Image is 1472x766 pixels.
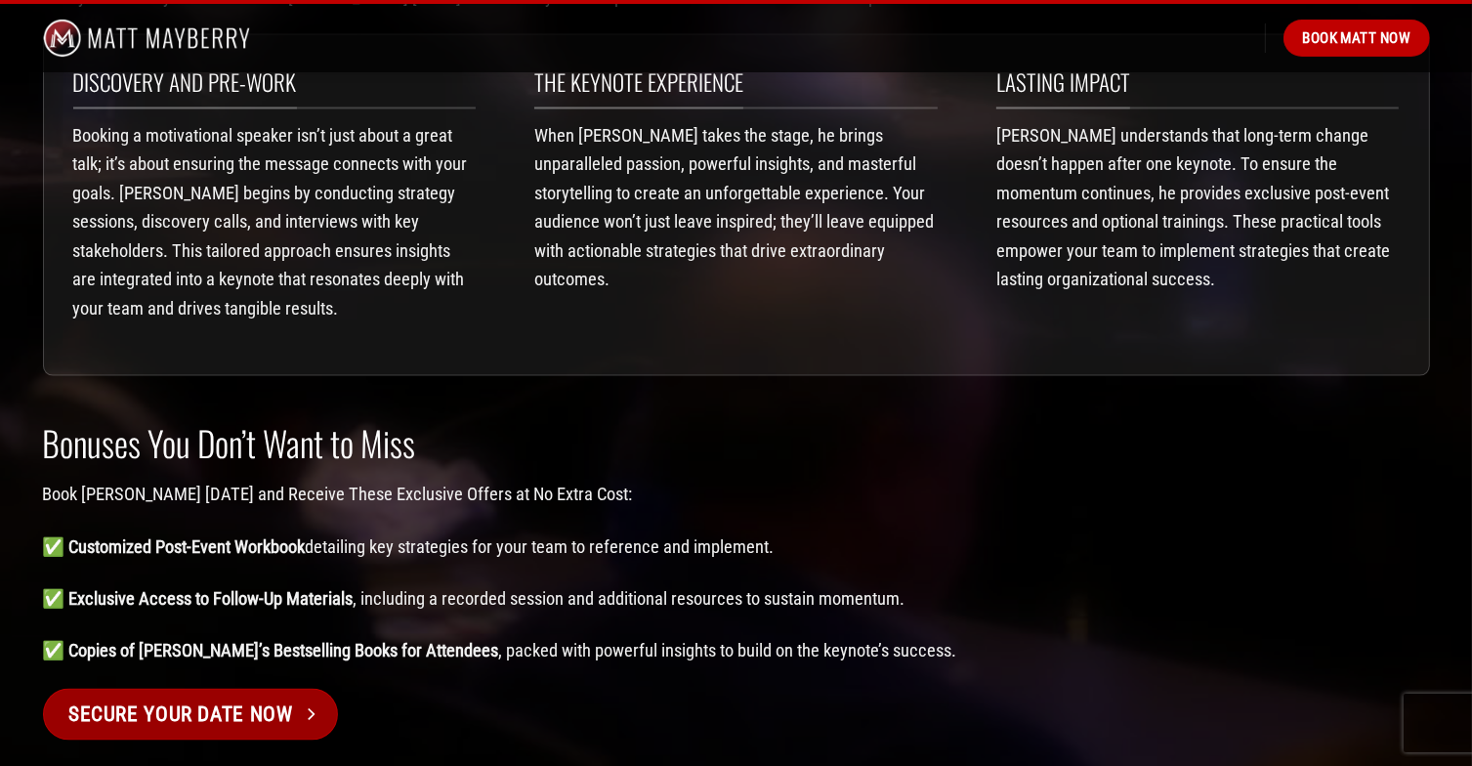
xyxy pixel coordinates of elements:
p: When [PERSON_NAME] takes the stage, he brings unparalleled passion, powerful insights, and master... [534,121,938,294]
span: The Keynote Experience [534,64,743,109]
p: detailing key strategies for your team to reference and implement. [43,532,1430,561]
a: Book Matt Now [1283,20,1429,57]
span: Book Matt Now [1302,26,1410,50]
p: , packed with powerful insights to build on the keynote’s success. [43,636,1430,664]
a: Secure your date now [43,689,338,741]
strong: Bonuses You Don’t Want to Miss [43,417,416,468]
p: Book [PERSON_NAME] [DATE] and Receive These Exclusive Offers at No Extra Cost: [43,480,1430,508]
span: Lasting Impact [996,64,1130,109]
strong: ✅ Exclusive Access to Follow-Up Materials [43,588,354,609]
strong: ✅ Copies of [PERSON_NAME]’s Bestselling Books for Attendees [43,640,499,660]
img: Matt Mayberry [43,4,251,72]
p: , including a recorded session and additional resources to sustain momentum. [43,584,1430,613]
span: Discovery and Pre-Work [73,64,297,109]
p: Booking a motivational speaker isn’t just about a great talk; it’s about ensuring the message con... [73,121,477,322]
p: [PERSON_NAME] understands that long-term change doesn’t happen after one keynote. To ensure the m... [996,121,1400,294]
span: Secure your date now [68,698,293,731]
strong: ✅ Customized Post-Event Workbook [43,536,306,557]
